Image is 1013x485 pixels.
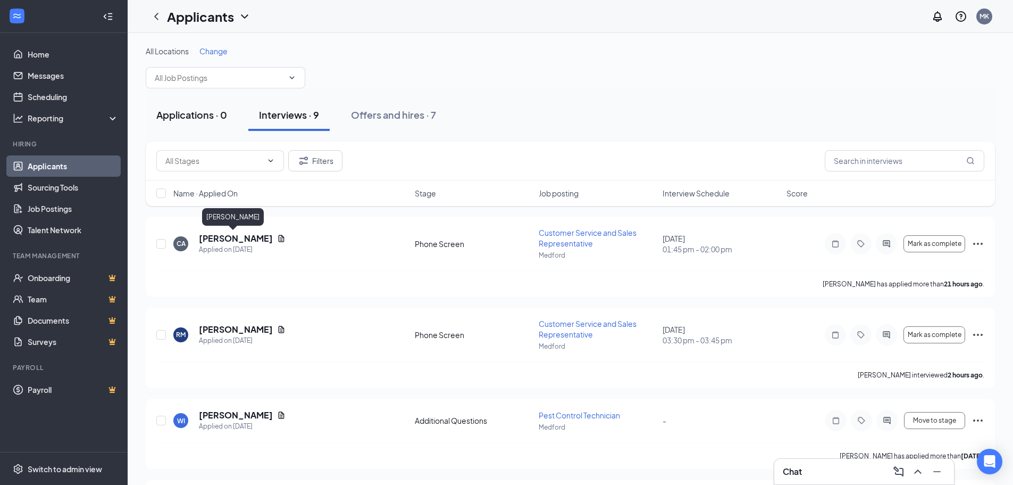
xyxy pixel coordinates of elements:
[28,86,119,108] a: Scheduling
[829,331,842,339] svg: Note
[909,463,926,480] button: ChevronUp
[539,319,637,339] span: Customer Service and Sales Representative
[28,379,119,400] a: PayrollCrown
[28,310,119,331] a: DocumentsCrown
[904,412,965,429] button: Move to stage
[13,139,116,149] div: Hiring
[146,46,189,56] span: All Locations
[880,331,893,339] svg: ActiveChat
[199,244,286,255] div: Applied on [DATE]
[155,72,283,84] input: All Job Postings
[28,44,119,65] a: Home
[931,10,944,23] svg: Notifications
[28,331,119,352] a: SurveysCrown
[199,46,228,56] span: Change
[855,240,867,248] svg: Tag
[855,331,867,339] svg: Tag
[931,465,943,478] svg: Minimize
[858,371,984,380] p: [PERSON_NAME] interviewed .
[150,10,163,23] svg: ChevronLeft
[855,416,868,425] svg: Tag
[961,452,983,460] b: [DATE]
[28,464,102,474] div: Switch to admin view
[823,280,984,289] p: [PERSON_NAME] has applied more than .
[539,423,656,432] p: Medford
[415,330,532,340] div: Phone Screen
[28,155,119,177] a: Applicants
[199,324,273,335] h5: [PERSON_NAME]
[928,463,945,480] button: Minimize
[880,240,893,248] svg: ActiveChat
[199,409,273,421] h5: [PERSON_NAME]
[539,410,620,420] span: Pest Control Technician
[259,108,319,121] div: Interviews · 9
[663,335,780,346] span: 03:30 pm - 03:45 pm
[28,65,119,86] a: Messages
[202,208,264,226] div: [PERSON_NAME]
[840,451,984,461] p: [PERSON_NAME] has applied more than .
[13,113,23,124] svg: Analysis
[277,411,286,420] svg: Document
[415,188,436,199] span: Stage
[415,415,532,426] div: Additional Questions
[238,10,251,23] svg: ChevronDown
[167,7,234,26] h1: Applicants
[177,416,185,425] div: WI
[911,465,924,478] svg: ChevronUp
[908,240,961,248] span: Mark as complete
[948,371,983,379] b: 2 hours ago
[663,416,666,425] span: -
[13,251,116,260] div: Team Management
[881,416,893,425] svg: ActiveChat
[277,234,286,243] svg: Document
[903,235,965,252] button: Mark as complete
[199,335,286,346] div: Applied on [DATE]
[165,155,262,167] input: All Stages
[288,150,342,171] button: Filter Filters
[944,280,983,288] b: 21 hours ago
[297,154,310,167] svg: Filter
[103,11,113,22] svg: Collapse
[277,325,286,334] svg: Document
[972,414,984,427] svg: Ellipses
[539,251,656,260] p: Medford
[829,240,842,248] svg: Note
[28,289,119,310] a: TeamCrown
[539,342,656,351] p: Medford
[28,198,119,219] a: Job Postings
[979,12,989,21] div: MK
[913,417,956,424] span: Move to stage
[156,108,227,121] div: Applications · 0
[28,267,119,289] a: OnboardingCrown
[955,10,967,23] svg: QuestionInfo
[28,219,119,241] a: Talent Network
[966,157,975,165] svg: MagnifyingGlass
[176,330,186,339] div: RM
[288,73,296,82] svg: ChevronDown
[825,150,984,171] input: Search in interviews
[908,331,961,339] span: Mark as complete
[783,466,802,478] h3: Chat
[977,449,1002,474] div: Open Intercom Messenger
[13,464,23,474] svg: Settings
[177,239,186,248] div: CA
[199,233,273,244] h5: [PERSON_NAME]
[28,113,119,124] div: Reporting
[199,421,286,432] div: Applied on [DATE]
[539,228,637,248] span: Customer Service and Sales Representative
[663,188,730,199] span: Interview Schedule
[830,416,842,425] svg: Note
[890,463,907,480] button: ComposeMessage
[663,324,780,346] div: [DATE]
[12,11,22,21] svg: WorkstreamLogo
[786,188,808,199] span: Score
[892,465,905,478] svg: ComposeMessage
[663,233,780,254] div: [DATE]
[28,177,119,198] a: Sourcing Tools
[903,326,965,343] button: Mark as complete
[13,363,116,372] div: Payroll
[972,237,984,250] svg: Ellipses
[173,188,238,199] span: Name · Applied On
[415,239,532,249] div: Phone Screen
